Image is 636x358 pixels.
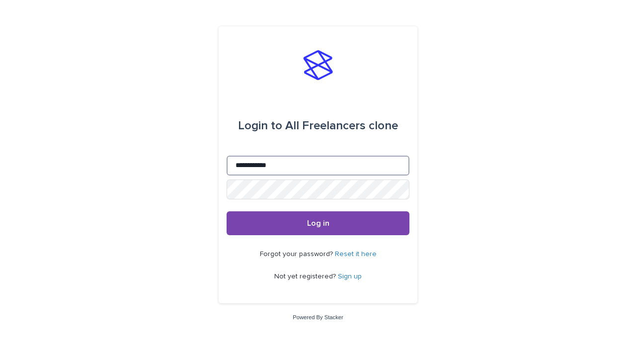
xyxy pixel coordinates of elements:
a: Powered By Stacker [293,314,343,320]
a: Sign up [338,273,362,280]
img: stacker-logo-s-only.png [303,50,333,80]
span: Forgot your password? [260,251,335,258]
span: Log in [307,219,329,227]
div: All Freelancers clone [238,112,398,140]
span: Not yet registered? [274,273,338,280]
a: Reset it here [335,251,377,258]
button: Log in [227,211,409,235]
span: Login to [238,120,282,132]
